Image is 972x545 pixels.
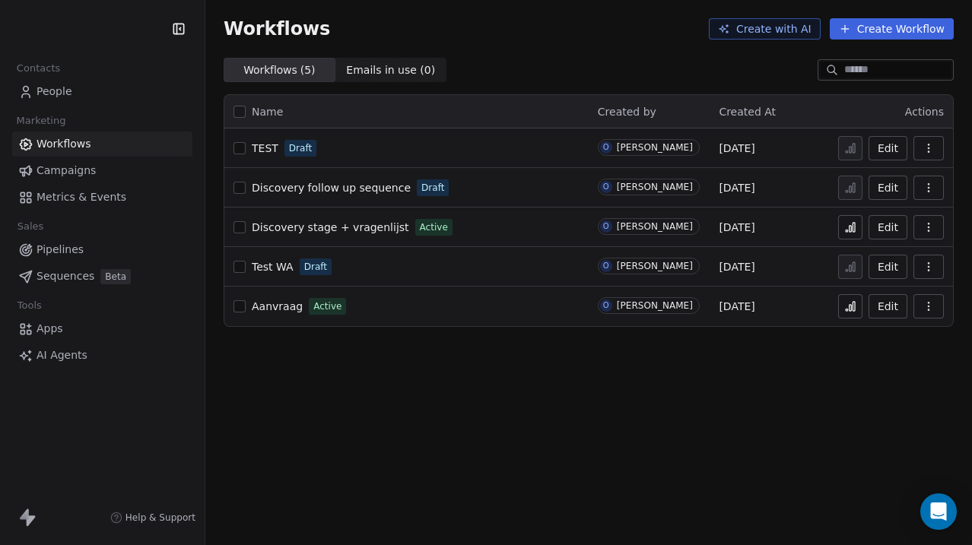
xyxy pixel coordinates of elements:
[346,62,435,78] span: Emails in use ( 0 )
[37,163,96,179] span: Campaigns
[100,269,131,284] span: Beta
[252,141,278,156] a: TEST
[603,299,609,312] div: O
[10,109,72,132] span: Marketing
[617,182,693,192] div: [PERSON_NAME]
[617,142,693,153] div: [PERSON_NAME]
[10,57,67,80] span: Contacts
[719,220,754,235] span: [DATE]
[252,180,411,195] a: Discovery follow up sequence
[617,300,693,311] div: [PERSON_NAME]
[37,242,84,258] span: Pipelines
[11,215,50,238] span: Sales
[420,220,448,234] span: Active
[110,512,195,524] a: Help & Support
[37,84,72,100] span: People
[12,237,192,262] a: Pipelines
[869,294,907,318] button: Edit
[37,321,63,337] span: Apps
[869,176,907,200] button: Edit
[37,136,91,152] span: Workflows
[869,255,907,279] button: Edit
[12,264,192,289] a: SequencesBeta
[37,347,87,363] span: AI Agents
[252,220,409,235] a: Discovery stage + vragenlijst
[719,106,776,118] span: Created At
[12,316,192,341] a: Apps
[719,299,754,314] span: [DATE]
[830,18,954,40] button: Create Workflow
[12,79,192,104] a: People
[252,299,303,314] a: Aanvraag
[37,268,94,284] span: Sequences
[252,300,303,312] span: Aanvraag
[252,104,283,120] span: Name
[252,142,278,154] span: TEST
[12,158,192,183] a: Campaigns
[617,221,693,232] div: [PERSON_NAME]
[11,294,48,317] span: Tools
[313,299,341,313] span: Active
[12,131,192,157] a: Workflows
[905,106,944,118] span: Actions
[603,260,609,272] div: O
[719,259,754,274] span: [DATE]
[224,18,330,40] span: Workflows
[125,512,195,524] span: Help & Support
[920,493,957,530] div: Open Intercom Messenger
[12,185,192,210] a: Metrics & Events
[869,136,907,160] button: Edit
[617,261,693,271] div: [PERSON_NAME]
[869,215,907,239] button: Edit
[603,141,609,154] div: O
[252,259,294,274] a: Test WA
[709,18,821,40] button: Create with AI
[289,141,312,155] span: Draft
[719,141,754,156] span: [DATE]
[603,220,609,233] div: O
[598,106,656,118] span: Created by
[421,181,444,195] span: Draft
[304,260,327,274] span: Draft
[12,343,192,368] a: AI Agents
[252,261,294,273] span: Test WA
[37,189,126,205] span: Metrics & Events
[252,182,411,194] span: Discovery follow up sequence
[603,181,609,193] div: O
[719,180,754,195] span: [DATE]
[252,221,409,233] span: Discovery stage + vragenlijst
